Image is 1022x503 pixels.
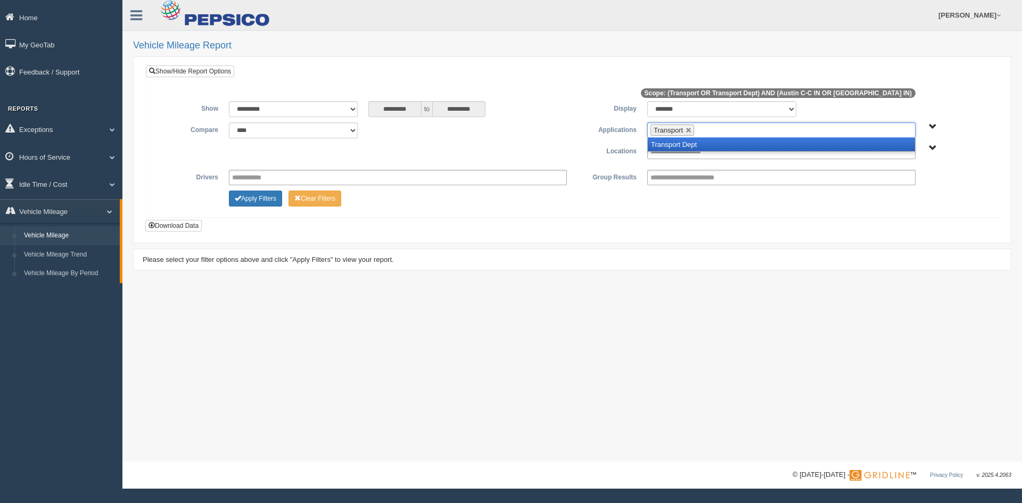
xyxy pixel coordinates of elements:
span: Please select your filter options above and click "Apply Filters" to view your report. [143,255,394,263]
li: Transport Dept [648,138,915,151]
a: Vehicle Mileage Trend [19,245,120,265]
button: Change Filter Options [229,191,282,207]
label: Show [154,101,224,114]
div: © [DATE]-[DATE] - ™ [793,469,1011,481]
a: Show/Hide Report Options [146,65,234,77]
h2: Vehicle Mileage Report [133,40,1011,51]
label: Display [572,101,642,114]
label: Drivers [154,170,224,183]
img: Gridline [850,470,910,481]
a: Vehicle Mileage By Period [19,264,120,283]
button: Change Filter Options [289,191,341,207]
label: Compare [154,122,224,135]
span: Transport [654,126,683,134]
label: Applications [572,122,642,135]
span: v. 2025.4.2063 [977,472,1011,478]
a: Vehicle Mileage [19,226,120,245]
span: to [422,101,432,117]
button: Download Data [145,220,202,232]
a: Privacy Policy [930,472,963,478]
label: Locations [572,144,642,156]
span: Scope: (Transport OR Transport Dept) AND (Austin C-C IN OR [GEOGRAPHIC_DATA] IN) [641,88,916,98]
label: Group Results [572,170,642,183]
